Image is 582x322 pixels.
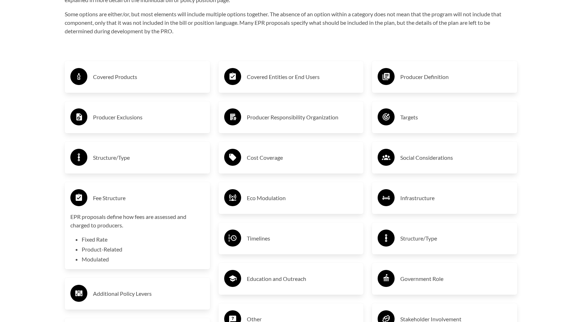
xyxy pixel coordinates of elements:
[400,152,512,163] h3: Social Considerations
[93,112,204,123] h3: Producer Exclusions
[93,152,204,163] h3: Structure/Type
[247,152,358,163] h3: Cost Coverage
[93,192,204,204] h3: Fee Structure
[247,273,358,284] h3: Education and Outreach
[400,71,512,83] h3: Producer Definition
[93,71,204,83] h3: Covered Products
[400,233,512,244] h3: Structure/Type
[247,233,358,244] h3: Timelines
[65,10,517,35] p: Some options are either/or, but most elements will include multiple options together. The absence...
[82,235,204,244] li: Fixed Rate
[400,192,512,204] h3: Infrastructure
[82,255,204,264] li: Modulated
[400,112,512,123] h3: Targets
[247,71,358,83] h3: Covered Entities or End Users
[93,288,204,299] h3: Additional Policy Levers
[247,112,358,123] h3: Producer Responsibility Organization
[70,213,204,230] p: EPR proposals define how fees are assessed and charged to producers.
[400,273,512,284] h3: Government Role
[247,192,358,204] h3: Eco Modulation
[82,245,204,254] li: Product-Related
